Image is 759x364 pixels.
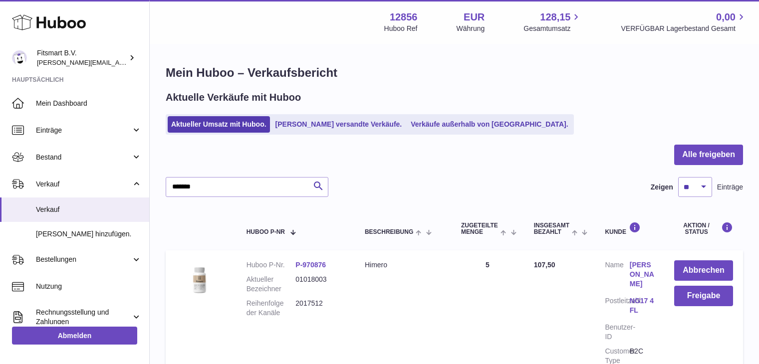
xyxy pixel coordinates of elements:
[407,116,571,133] a: Verkäufe außerhalb von [GEOGRAPHIC_DATA].
[365,260,441,270] div: Himero
[365,229,413,235] span: Beschreibung
[247,275,296,294] dt: Aktueller Bezeichner
[605,260,629,291] dt: Name
[717,182,743,192] span: Einträge
[272,116,406,133] a: [PERSON_NAME] versandte Verkäufe.
[621,10,747,33] a: 0,00 VERFÜGBAR Lagerbestand Gesamt
[390,10,418,24] strong: 12856
[12,50,27,65] img: jonathan@leaderoo.com
[166,65,743,81] h1: Mein Huboo – Verkaufsbericht
[534,222,569,235] span: Insgesamt bezahlt
[247,229,285,235] span: Huboo P-Nr
[605,222,654,235] div: Kunde
[295,261,326,269] a: P-970876
[36,153,131,162] span: Bestand
[457,24,485,33] div: Währung
[384,24,418,33] div: Huboo Ref
[37,58,200,66] span: [PERSON_NAME][EMAIL_ADDRESS][DOMAIN_NAME]
[36,205,142,214] span: Verkauf
[176,260,226,297] img: 128561711358723.png
[674,145,743,165] button: Alle freigeben
[36,180,131,189] span: Verkauf
[168,116,270,133] a: Aktueller Umsatz mit Huboo.
[630,296,654,315] a: NG17 4FL
[674,222,733,235] div: Aktion / Status
[461,222,498,235] span: ZUGETEILTE Menge
[295,275,345,294] dd: 01018003
[523,10,582,33] a: 128,15 Gesamtumsatz
[716,10,736,24] span: 0,00
[166,91,301,104] h2: Aktuelle Verkäufe mit Huboo
[36,229,142,239] span: [PERSON_NAME] hinzufügen.
[630,260,654,289] a: [PERSON_NAME]
[651,182,673,192] label: Zeigen
[295,299,345,318] dd: 2017512
[674,260,733,281] button: Abbrechen
[534,261,555,269] span: 107,50
[540,10,570,24] span: 128,15
[12,327,137,345] a: Abmelden
[464,10,485,24] strong: EUR
[605,296,629,318] dt: Postleitzahl
[674,286,733,306] button: Freigabe
[621,24,747,33] span: VERFÜGBAR Lagerbestand Gesamt
[247,299,296,318] dt: Reihenfolge der Kanäle
[36,126,131,135] span: Einträge
[605,323,629,342] dt: Benutzer-ID
[36,282,142,291] span: Nutzung
[37,48,127,67] div: Fitsmart B.V.
[36,99,142,108] span: Mein Dashboard
[523,24,582,33] span: Gesamtumsatz
[247,260,296,270] dt: Huboo P-Nr.
[36,308,131,327] span: Rechnungsstellung und Zahlungen
[36,255,131,264] span: Bestellungen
